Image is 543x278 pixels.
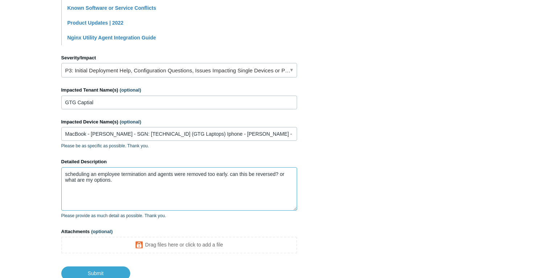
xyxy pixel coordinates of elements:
[61,212,297,219] p: Please provide as much detail as possible. Thank you.
[120,119,141,125] span: (optional)
[61,54,297,62] label: Severity/Impact
[67,35,156,41] a: Nginx Utility Agent Integration Guide
[67,5,156,11] a: Known Software or Service Conflicts
[61,63,297,77] a: P3: Initial Deployment Help, Configuration Questions, Issues Impacting Single Devices or Past Out...
[61,158,297,165] label: Detailed Description
[61,87,297,94] label: Impacted Tenant Name(s)
[61,118,297,126] label: Impacted Device Name(s)
[61,228,297,235] label: Attachments
[91,229,112,234] span: (optional)
[61,143,297,149] p: Please be as specific as possible. Thank you.
[67,20,124,26] a: Product Updates | 2022
[120,87,141,93] span: (optional)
